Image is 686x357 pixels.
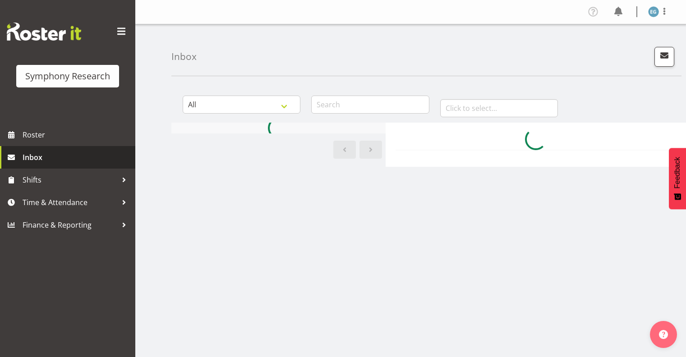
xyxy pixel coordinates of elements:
button: Feedback - Show survey [669,148,686,209]
input: Click to select... [440,99,558,117]
input: Search [311,96,429,114]
span: Inbox [23,151,131,164]
a: Next page [359,141,382,159]
div: Symphony Research [25,69,110,83]
span: Roster [23,128,131,142]
img: help-xxl-2.png [659,330,668,339]
span: Finance & Reporting [23,218,117,232]
span: Shifts [23,173,117,187]
h4: Inbox [171,51,197,62]
img: Rosterit website logo [7,23,81,41]
span: Feedback [673,157,681,188]
a: Previous page [333,141,356,159]
span: Time & Attendance [23,196,117,209]
img: evelyn-gray1866.jpg [648,6,659,17]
